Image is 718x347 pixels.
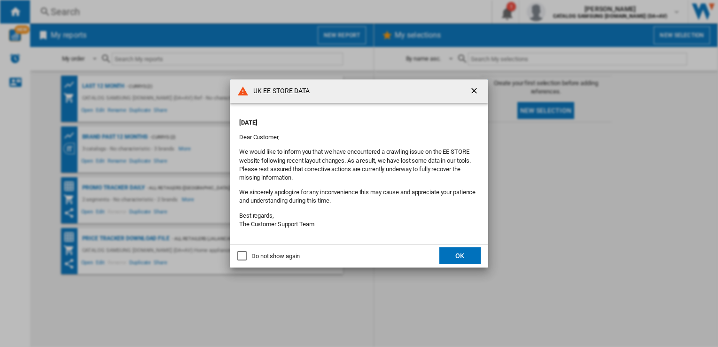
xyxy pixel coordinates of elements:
[251,252,300,260] div: Do not show again
[439,247,481,264] button: OK
[239,133,479,142] p: Dear Customer,
[239,119,257,126] strong: [DATE]
[239,212,479,229] p: Best regards, The Customer Support Team
[469,86,481,97] ng-md-icon: getI18NText('BUTTONS.CLOSE_DIALOG')
[239,188,479,205] p: We sincerely apologize for any inconvenience this may cause and appreciate your patience and unde...
[239,148,479,182] p: We would like to inform you that we have encountered a crawling issue on the EE STORE website fol...
[249,87,310,96] h4: UK EE STORE DATA
[466,82,484,101] button: getI18NText('BUTTONS.CLOSE_DIALOG')
[237,252,300,260] md-checkbox: Do not show again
